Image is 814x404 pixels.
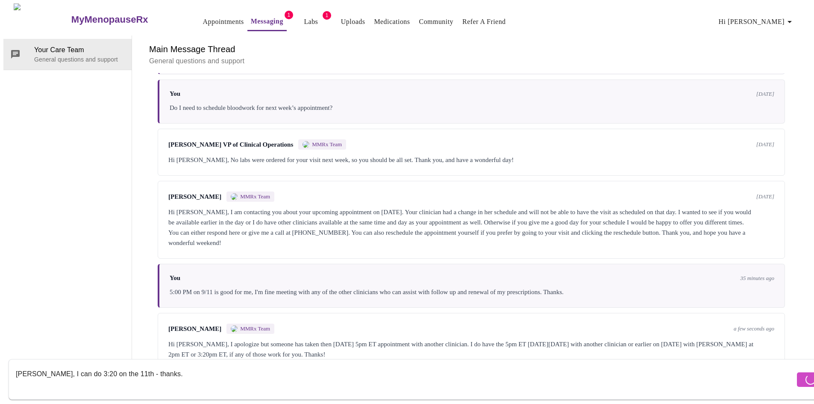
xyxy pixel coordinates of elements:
button: Appointments [200,13,247,30]
div: Your Care TeamGeneral questions and support [3,39,132,70]
div: 5:00 PM on 9/11 is good for me, I'm fine meeting with any of the other clinicians who can assist ... [170,287,774,297]
a: Refer a Friend [462,16,506,28]
span: [PERSON_NAME] [168,325,221,333]
span: [DATE] [756,91,774,97]
img: MMRX [231,325,238,332]
a: Uploads [341,16,365,28]
a: Community [419,16,454,28]
button: Refer a Friend [459,13,509,30]
a: Appointments [203,16,244,28]
span: 1 [323,11,331,20]
img: MMRX [231,193,238,200]
span: 35 minutes ago [741,275,774,282]
a: Messaging [251,15,283,27]
button: Medications [370,13,413,30]
div: Do I need to schedule bloodwork for next week’s appointment? [170,103,774,113]
div: Hi [PERSON_NAME], I am contacting you about your upcoming appointment on [DATE]. Your clinician h... [168,207,774,248]
a: MyMenopauseRx [70,5,182,35]
span: [DATE] [756,141,774,148]
span: [PERSON_NAME] VP of Clinical Operations [168,141,293,148]
button: Hi [PERSON_NAME] [715,13,798,30]
div: Hi [PERSON_NAME], No labs were ordered for your visit next week, so you should be all set. Thank ... [168,155,774,165]
p: General questions and support [34,55,125,64]
button: Uploads [338,13,369,30]
button: Labs [297,13,325,30]
button: Messaging [247,13,287,31]
span: [PERSON_NAME] [168,193,221,201]
p: General questions and support [149,56,793,66]
img: MMRX [303,141,309,148]
span: MMRx Team [240,193,270,200]
h3: MyMenopauseRx [71,14,148,25]
span: 1 [285,11,293,19]
button: Community [416,13,457,30]
span: Hi [PERSON_NAME] [719,16,795,28]
span: MMRx Team [312,141,342,148]
span: [DATE] [756,193,774,200]
span: You [170,274,180,282]
span: You [170,90,180,97]
textarea: Send a message about your appointment [16,366,795,393]
span: Your Care Team [34,45,125,55]
a: Labs [304,16,318,28]
a: Medications [374,16,410,28]
div: Hi [PERSON_NAME], I apologize but someone has taken then [DATE] 5pm ET appointment with another c... [168,339,774,360]
span: MMRx Team [240,325,270,332]
h6: Main Message Thread [149,42,793,56]
img: MyMenopauseRx Logo [14,3,70,35]
span: a few seconds ago [734,325,774,332]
